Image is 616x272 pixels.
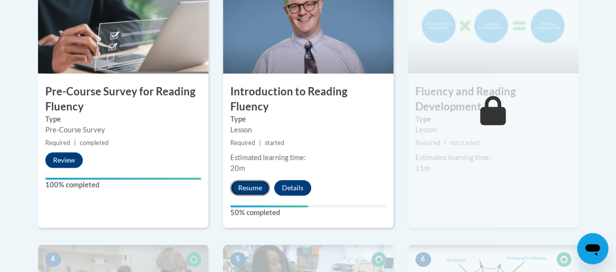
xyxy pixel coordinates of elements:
span: 6 [415,252,431,267]
span: | [444,139,446,146]
h3: Pre-Course Survey for Reading Fluency [38,84,208,114]
label: 50% completed [230,207,386,218]
label: Type [45,114,201,125]
span: Required [415,139,440,146]
h3: Introduction to Reading Fluency [223,84,393,114]
span: not started [450,139,480,146]
span: 20m [230,164,245,172]
div: Your progress [230,205,308,207]
span: started [265,139,284,146]
span: 15m [415,164,430,172]
label: Type [415,114,571,125]
div: Pre-Course Survey [45,125,201,135]
div: Lesson [415,125,571,135]
span: | [259,139,261,146]
div: Lesson [230,125,386,135]
span: 5 [230,252,246,267]
span: Required [230,139,255,146]
span: 4 [45,252,61,267]
button: Details [274,180,311,196]
h3: Fluency and Reading Development [408,84,579,114]
div: Your progress [45,178,201,180]
div: Estimated learning time: [415,152,571,163]
div: Estimated learning time: [230,152,386,163]
button: Review [45,152,83,168]
span: completed [80,139,109,146]
label: Type [230,114,386,125]
button: Resume [230,180,270,196]
span: Required [45,139,70,146]
label: 100% completed [45,180,201,190]
span: | [74,139,76,146]
iframe: Button to launch messaging window [577,233,608,264]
